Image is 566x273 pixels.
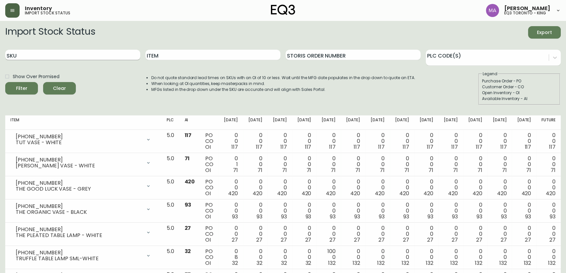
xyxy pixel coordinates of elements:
[419,179,433,196] div: 0 0
[10,132,156,147] div: [PHONE_NUMBER]TUT VASE - WHITE
[205,190,211,197] span: OI
[548,259,556,267] span: 132
[419,248,433,266] div: 0 0
[450,259,458,267] span: 132
[282,166,287,174] span: 71
[43,82,76,94] button: Clear
[161,223,179,246] td: 5.0
[16,232,142,238] div: THE PLEATED TABLE LAMP - WHITE
[493,202,507,220] div: 0 0
[493,156,507,173] div: 0 0
[224,248,238,266] div: 0 8
[493,225,507,243] div: 0 0
[281,259,287,267] span: 32
[493,179,507,196] div: 0 0
[224,156,238,173] div: 0 1
[273,248,287,266] div: 0 0
[502,166,507,174] span: 71
[205,156,213,173] div: PO CO
[184,224,191,232] span: 27
[224,179,238,196] div: 0 0
[501,236,507,244] span: 27
[541,156,556,173] div: 0 0
[476,143,482,151] span: 117
[549,143,556,151] span: 117
[549,236,556,244] span: 27
[499,259,507,267] span: 132
[273,225,287,243] div: 0 0
[301,190,311,197] span: 420
[468,156,482,173] div: 0 0
[341,115,365,130] th: [DATE]
[322,225,336,243] div: 0 0
[452,213,458,220] span: 93
[504,11,546,15] h5: eq3 toronto - king
[322,202,336,220] div: 0 0
[273,156,287,173] div: 0 0
[273,132,287,150] div: 0 0
[501,213,507,220] span: 93
[243,115,268,130] th: [DATE]
[444,202,458,220] div: 0 0
[395,225,409,243] div: 0 0
[248,179,262,196] div: 0 0
[371,248,385,266] div: 0 0
[468,225,482,243] div: 0 0
[161,153,179,176] td: 5.0
[476,213,482,220] span: 93
[184,155,190,162] span: 71
[281,236,287,244] span: 27
[25,6,52,11] span: Inventory
[268,115,292,130] th: [DATE]
[427,143,433,151] span: 117
[232,236,238,244] span: 27
[482,90,557,96] div: Open Inventory - OI
[179,115,200,130] th: AI
[380,166,385,174] span: 71
[463,115,488,130] th: [DATE]
[424,190,433,197] span: 420
[184,201,191,209] span: 93
[346,202,360,220] div: 0 0
[233,166,238,174] span: 71
[500,143,507,151] span: 117
[184,131,191,139] span: 117
[346,156,360,173] div: 0 0
[161,130,179,153] td: 5.0
[224,132,238,150] div: 0 0
[205,259,211,267] span: OI
[517,156,531,173] div: 0 0
[16,250,142,256] div: [PHONE_NUMBER]
[224,202,238,220] div: 0 0
[305,259,311,267] span: 32
[476,236,482,244] span: 27
[371,225,385,243] div: 0 0
[253,190,262,197] span: 420
[444,225,458,243] div: 0 0
[326,190,336,197] span: 420
[248,202,262,220] div: 0 0
[306,166,311,174] span: 71
[486,4,499,17] img: 4f0989f25cbf85e7eb2537583095d61e
[184,247,191,255] span: 32
[161,199,179,223] td: 5.0
[258,166,262,174] span: 71
[328,259,336,267] span: 132
[16,157,142,163] div: [PHONE_NUMBER]
[205,225,213,243] div: PO CO
[10,156,156,170] div: [PHONE_NUMBER][PERSON_NAME] VASE - WHITE
[248,248,262,266] div: 0 0
[453,166,458,174] span: 71
[161,176,179,199] td: 5.0
[292,115,317,130] th: [DATE]
[517,179,531,196] div: 0 0
[403,236,409,244] span: 27
[248,225,262,243] div: 0 0
[427,213,433,220] span: 93
[205,236,211,244] span: OI
[281,213,287,220] span: 93
[371,156,385,173] div: 0 0
[482,78,557,84] div: Purchase Order - PO
[329,236,336,244] span: 27
[161,246,179,269] td: 5.0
